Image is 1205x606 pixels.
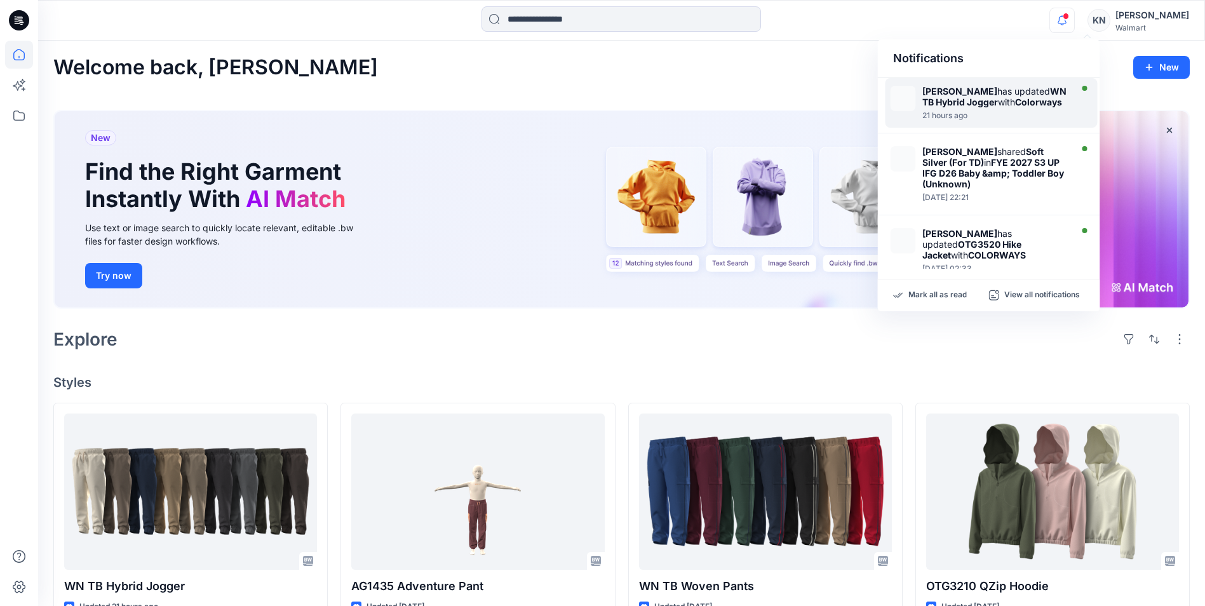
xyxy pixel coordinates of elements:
div: Notifications [878,39,1100,78]
p: WN TB Hybrid Jogger [64,577,317,595]
span: New [91,130,111,145]
div: Thursday, October 02, 2025 02:33 [922,264,1068,273]
a: WN TB Hybrid Jogger [64,414,317,569]
div: Friday, October 10, 2025 22:21 [922,193,1068,202]
span: AI Match [246,185,346,213]
div: Sunday, October 12, 2025 15:54 [922,111,1068,120]
div: KN [1087,9,1110,32]
h2: Welcome back, [PERSON_NAME] [53,56,378,79]
h4: Styles [53,375,1190,390]
p: View all notifications [1004,290,1080,301]
strong: WN TB Hybrid Jogger [922,86,1067,107]
strong: [PERSON_NAME] [922,228,997,239]
p: AG1435 Adventure Pant [351,577,604,595]
strong: Soft Silver (For TD) [922,146,1044,168]
p: WN TB Woven Pants [639,577,892,595]
img: COLORWAYS [891,228,916,253]
div: has updated with [922,228,1068,260]
a: AG1435 Adventure Pant [351,414,604,569]
h2: Explore [53,329,118,349]
button: Try now [85,263,142,288]
img: Soft Silver (For TD) [891,146,916,172]
a: OTG3210 QZip Hoodie [926,414,1179,569]
strong: Colorways [1015,97,1062,107]
div: has updated with [922,86,1068,107]
img: Colorways [891,86,916,111]
p: OTG3210 QZip Hoodie [926,577,1179,595]
button: New [1133,56,1190,79]
strong: FYE 2027 S3 UP IFG D26 Baby &amp; Toddler Boy (Unknown) [922,157,1064,189]
div: Walmart [1115,23,1189,32]
p: Mark all as read [908,290,967,301]
div: Use text or image search to quickly locate relevant, editable .bw files for faster design workflows. [85,221,371,248]
strong: [PERSON_NAME] [922,86,997,97]
strong: COLORWAYS [968,250,1026,260]
strong: OTG3520 Hike Jacket [922,239,1021,260]
h1: Find the Right Garment Instantly With [85,158,352,213]
div: shared in [922,146,1068,189]
strong: [PERSON_NAME] [922,146,997,157]
a: WN TB Woven Pants [639,414,892,569]
div: [PERSON_NAME] [1115,8,1189,23]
